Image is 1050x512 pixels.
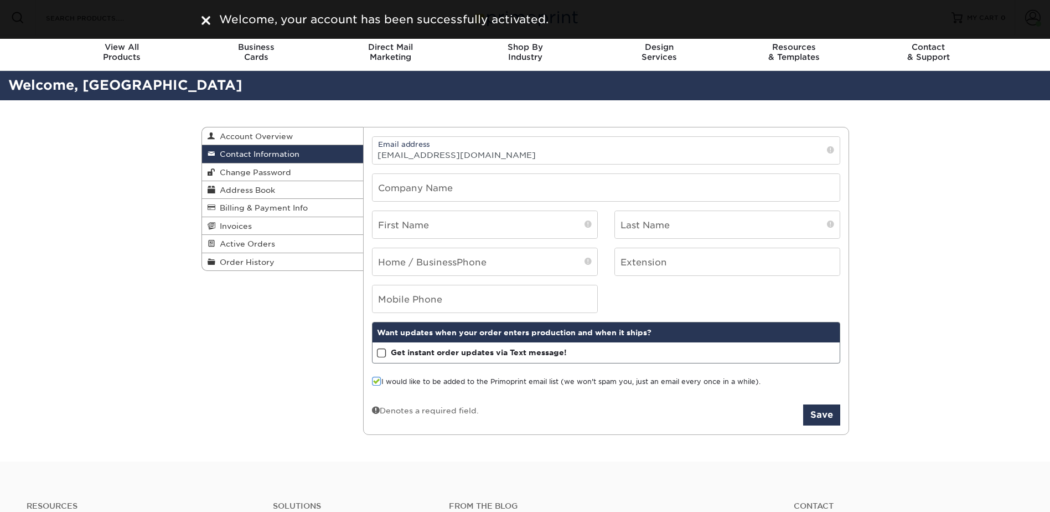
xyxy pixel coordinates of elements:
div: & Support [861,42,996,62]
span: Shop By [458,42,592,52]
span: Billing & Payment Info [215,203,308,212]
div: Industry [458,42,592,62]
span: Contact Information [215,150,299,158]
h4: From the Blog [449,501,764,511]
a: DesignServices [592,35,727,71]
div: Products [55,42,189,62]
a: View AllProducts [55,35,189,71]
h4: Resources [27,501,256,511]
a: Contact Information [202,145,364,163]
a: Change Password [202,163,364,181]
div: Services [592,42,727,62]
span: Resources [727,42,861,52]
span: Active Orders [215,239,275,248]
div: Marketing [323,42,458,62]
a: Invoices [202,217,364,235]
span: Contact [861,42,996,52]
a: Active Orders [202,235,364,253]
div: Want updates when your order enters production and when it ships? [373,322,840,342]
h4: Solutions [273,501,432,511]
span: Welcome, your account has been successfully activated. [219,13,549,26]
a: Address Book [202,181,364,199]
a: BusinessCards [189,35,323,71]
span: Order History [215,258,275,267]
label: I would like to be added to the Primoprint email list (we won't spam you, just an email every onc... [372,377,761,387]
span: View All [55,42,189,52]
div: Cards [189,42,323,62]
a: Order History [202,253,364,270]
a: Account Overview [202,127,364,145]
span: Design [592,42,727,52]
span: Change Password [215,168,291,177]
a: Billing & Payment Info [202,199,364,217]
span: Address Book [215,186,275,194]
div: & Templates [727,42,861,62]
span: Account Overview [215,132,293,141]
a: Contact [794,501,1023,511]
a: Shop ByIndustry [458,35,592,71]
div: Denotes a required field. [372,405,479,416]
span: Business [189,42,323,52]
span: Direct Mail [323,42,458,52]
strong: Get instant order updates via Text message! [391,348,567,357]
button: Save [803,405,840,426]
a: Direct MailMarketing [323,35,458,71]
a: Contact& Support [861,35,996,71]
span: Invoices [215,222,252,231]
img: close [201,16,210,25]
a: Resources& Templates [727,35,861,71]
